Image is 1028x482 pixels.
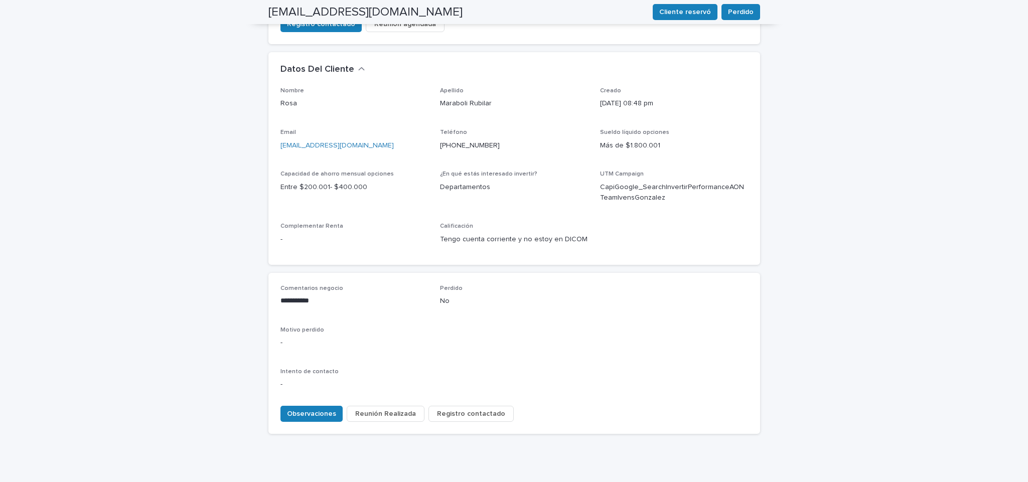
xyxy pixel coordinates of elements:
[600,182,748,203] p: CapiGoogle_SearchInvertirPerformanceAONTeamIvensGonzalez
[440,142,500,149] a: [PHONE_NUMBER]
[280,223,343,229] span: Complementar Renta
[600,171,644,177] span: UTM Campaign
[280,64,365,75] button: Datos Del Cliente
[659,7,711,17] span: Cliente reservó
[600,140,748,151] p: Más de $1.800.001
[653,4,717,20] button: Cliente reservó
[721,4,760,20] button: Perdido
[440,223,473,229] span: Calificación
[280,142,394,149] a: [EMAIL_ADDRESS][DOMAIN_NAME]
[280,64,354,75] h2: Datos Del Cliente
[600,129,669,135] span: Sueldo líquido opciones
[280,88,304,94] span: Nombre
[287,19,355,29] span: Registro contactado
[280,406,343,422] button: Observaciones
[280,234,428,245] p: -
[347,406,424,422] button: Reunión Realizada
[280,369,339,375] span: Intento de contacto
[428,406,514,422] button: Registro contactado
[600,98,748,109] p: [DATE] 08:48 pm
[287,409,336,419] span: Observaciones
[600,88,621,94] span: Creado
[440,98,588,109] p: Maraboli Rubilar
[268,5,463,20] h2: [EMAIL_ADDRESS][DOMAIN_NAME]
[280,16,362,32] button: Registro contactado
[728,7,754,17] span: Perdido
[440,182,588,193] p: Departamentos
[440,129,467,135] span: Teléfono
[280,182,428,193] p: Entre $200.001- $400.000
[280,327,324,333] span: Motivo perdido
[440,234,588,245] p: Tengo cuenta corriente y no estoy en DICOM
[374,19,436,29] span: Reunión agendada
[437,409,505,419] span: Registro contactado
[440,296,588,306] p: No
[280,129,296,135] span: Email
[280,171,394,177] span: Capacidad de ahorro mensual opciones
[440,88,464,94] span: Apellido
[440,171,537,177] span: ¿En qué estás interesado invertir?
[280,285,343,291] span: Comentarios negocio
[280,338,748,348] p: -
[355,409,416,419] span: Reunión Realizada
[280,98,428,109] p: Rosa
[366,16,445,32] button: Reunión agendada
[440,285,463,291] span: Perdido
[280,379,428,390] p: -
